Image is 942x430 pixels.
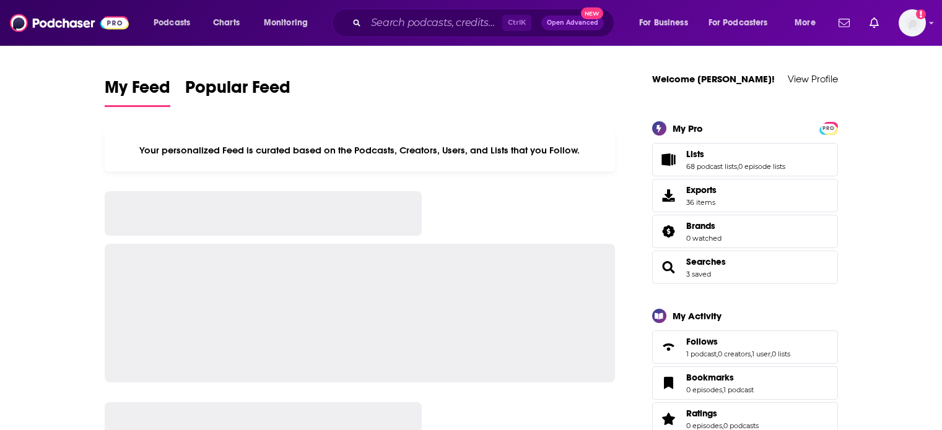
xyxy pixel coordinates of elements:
[686,162,737,171] a: 68 podcast lists
[366,13,502,33] input: Search podcasts, credits, & more...
[717,350,718,358] span: ,
[652,251,838,284] span: Searches
[752,350,770,358] a: 1 user
[673,123,703,134] div: My Pro
[821,124,836,133] span: PRO
[652,179,838,212] a: Exports
[686,234,722,243] a: 0 watched
[770,350,772,358] span: ,
[652,73,775,85] a: Welcome [PERSON_NAME]!
[686,421,722,430] a: 0 episodes
[686,372,754,383] a: Bookmarks
[772,350,790,358] a: 0 lists
[686,372,734,383] span: Bookmarks
[652,143,838,176] span: Lists
[723,385,754,394] a: 1 podcast
[652,366,838,400] span: Bookmarks
[581,7,603,19] span: New
[205,13,247,33] a: Charts
[686,148,785,160] a: Lists
[541,15,604,30] button: Open AdvancedNew
[738,162,785,171] a: 0 episode lists
[686,220,722,231] a: Brands
[673,310,722,322] div: My Activity
[656,338,681,356] a: Follows
[105,129,616,171] div: Your personalized Feed is curated based on the Podcasts, Creators, Users, and Lists that you Follow.
[795,14,816,32] span: More
[656,374,681,392] a: Bookmarks
[652,330,838,364] span: Follows
[105,77,170,105] span: My Feed
[656,187,681,204] span: Exports
[686,270,711,278] a: 3 saved
[686,408,759,419] a: Ratings
[686,184,717,196] span: Exports
[722,385,723,394] span: ,
[185,77,290,105] span: Popular Feed
[145,13,206,33] button: open menu
[718,350,751,358] a: 0 creators
[686,256,726,267] a: Searches
[656,151,681,168] a: Lists
[656,259,681,276] a: Searches
[737,162,738,171] span: ,
[821,123,836,132] a: PRO
[10,11,129,35] img: Podchaser - Follow, Share and Rate Podcasts
[899,9,926,37] span: Logged in as NickG
[686,336,790,347] a: Follows
[686,350,717,358] a: 1 podcast
[751,350,752,358] span: ,
[652,215,838,248] span: Brands
[686,336,718,347] span: Follows
[788,73,838,85] a: View Profile
[686,385,722,394] a: 0 episodes
[899,9,926,37] img: User Profile
[709,14,768,32] span: For Podcasters
[630,13,704,33] button: open menu
[834,12,855,33] a: Show notifications dropdown
[656,223,681,240] a: Brands
[255,13,324,33] button: open menu
[786,13,831,33] button: open menu
[686,198,717,207] span: 36 items
[686,220,715,231] span: Brands
[185,77,290,107] a: Popular Feed
[547,20,598,26] span: Open Advanced
[639,14,688,32] span: For Business
[344,9,626,37] div: Search podcasts, credits, & more...
[686,148,704,160] span: Lists
[865,12,884,33] a: Show notifications dropdown
[700,13,786,33] button: open menu
[105,77,170,107] a: My Feed
[916,9,926,19] svg: Add a profile image
[154,14,190,32] span: Podcasts
[264,14,308,32] span: Monitoring
[722,421,723,430] span: ,
[213,14,240,32] span: Charts
[686,408,717,419] span: Ratings
[656,410,681,428] a: Ratings
[502,15,531,31] span: Ctrl K
[899,9,926,37] button: Show profile menu
[723,421,759,430] a: 0 podcasts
